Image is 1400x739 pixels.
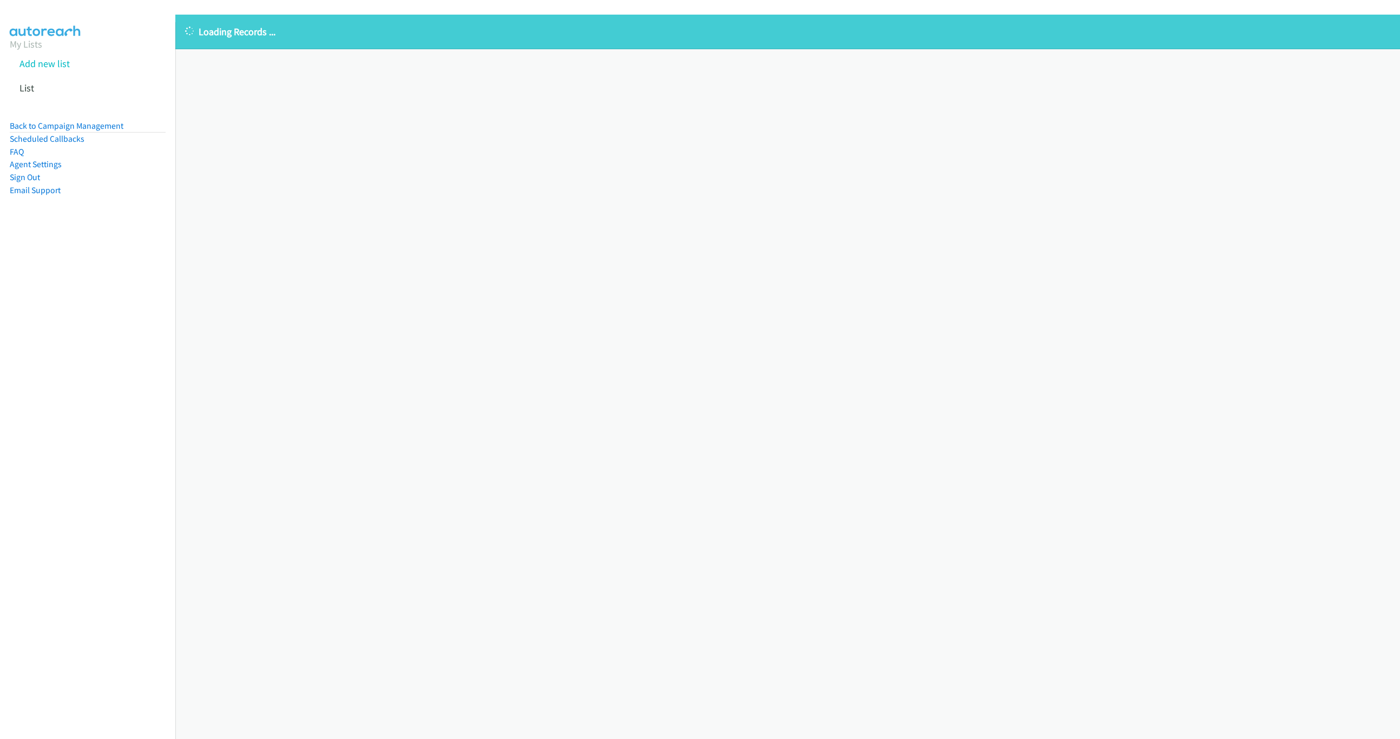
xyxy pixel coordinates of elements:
a: List [19,82,34,94]
a: Add new list [19,57,70,70]
a: Agent Settings [10,159,62,169]
a: Sign Out [10,172,40,182]
a: FAQ [10,147,24,157]
p: Loading Records ... [185,24,1390,39]
a: Email Support [10,185,61,195]
a: My Lists [10,38,42,50]
a: Back to Campaign Management [10,121,123,131]
a: Scheduled Callbacks [10,134,84,144]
